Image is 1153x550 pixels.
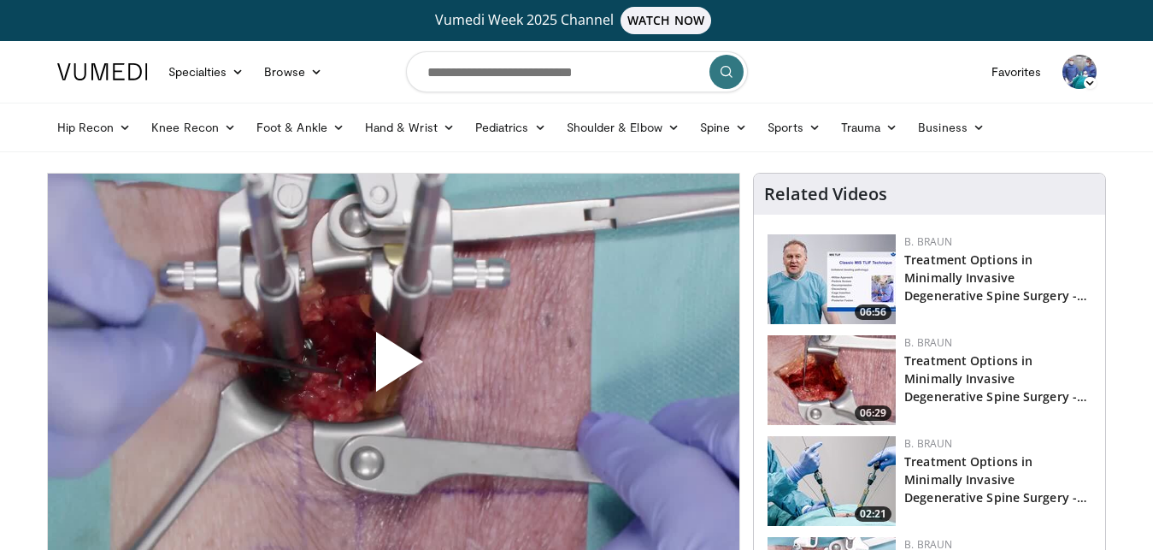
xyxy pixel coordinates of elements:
[768,234,896,324] a: 06:56
[904,352,1087,405] a: Treatment Options in Minimally Invasive Degenerative Spine Surgery -…
[908,110,995,145] a: Business
[254,55,332,89] a: Browse
[855,405,891,421] span: 06:29
[621,7,711,34] span: WATCH NOW
[904,335,952,350] a: B. Braun
[855,305,891,320] span: 06:56
[1062,55,1097,89] img: Avatar
[47,110,142,145] a: Hip Recon
[904,251,1087,304] a: Treatment Options in Minimally Invasive Degenerative Spine Surgery -…
[556,110,690,145] a: Shoulder & Elbow
[768,436,896,526] img: 38593d07-72b2-4706-9e3c-4fe8b4d37cde.jpg.150x105_q85_crop-smart_upscale.jpg
[406,51,748,92] input: Search topics, interventions
[831,110,909,145] a: Trauma
[60,7,1094,34] a: Vumedi Week 2025 ChannelWATCH NOW
[757,110,831,145] a: Sports
[239,285,547,452] button: Play Video
[690,110,757,145] a: Spine
[246,110,355,145] a: Foot & Ankle
[904,436,952,451] a: B. Braun
[764,184,887,204] h4: Related Videos
[768,436,896,526] a: 02:21
[904,453,1087,506] a: Treatment Options in Minimally Invasive Degenerative Spine Surgery -…
[355,110,465,145] a: Hand & Wrist
[981,55,1052,89] a: Favorites
[57,63,148,80] img: VuMedi Logo
[158,55,255,89] a: Specialties
[465,110,556,145] a: Pediatrics
[141,110,246,145] a: Knee Recon
[855,506,891,522] span: 02:21
[904,234,952,249] a: B. Braun
[768,335,896,425] a: 06:29
[768,335,896,425] img: e532ab16-9634-47e5-9e72-3c0a0bdf7baa.jpg.150x105_q85_crop-smart_upscale.jpg
[768,234,896,324] img: c6ba1ee0-d32b-4536-9a30-4b8843a1eb6d.jpg.150x105_q85_crop-smart_upscale.jpg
